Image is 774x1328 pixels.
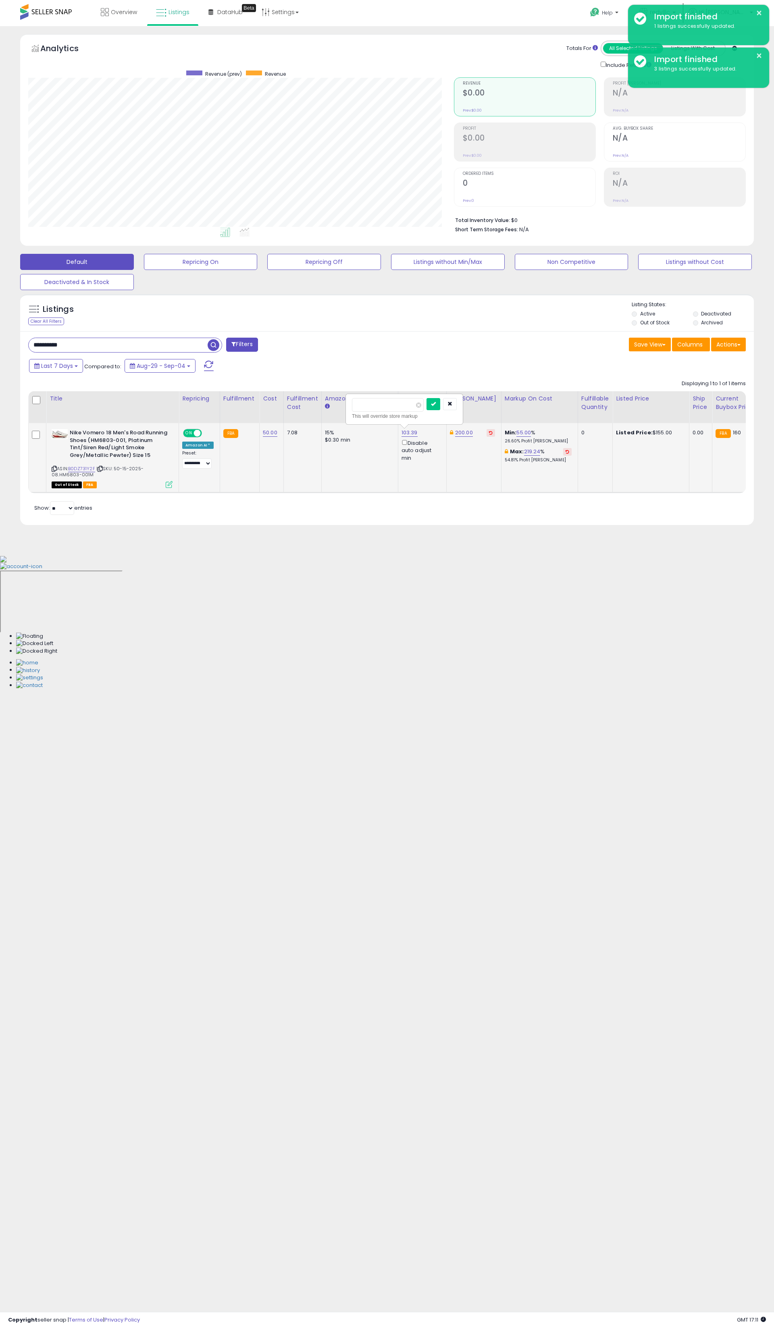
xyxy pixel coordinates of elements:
span: Revenue (prev) [205,71,242,77]
span: FBA [83,481,97,488]
div: Tooltip anchor [242,4,256,12]
button: All Selected Listings [603,43,663,54]
button: Repricing Off [267,254,381,270]
div: Repricing [182,394,216,403]
b: Listed Price: [616,429,653,436]
div: Preset: [182,450,214,469]
i: Get Help [590,7,600,17]
i: This overrides the store level max markup for this listing [505,449,508,454]
span: Profit [463,127,595,131]
i: Revert to store-level Max Markup [566,450,569,454]
b: Max: [510,448,524,455]
div: Import finished [648,54,763,65]
button: Non Competitive [515,254,628,270]
a: Help [584,1,626,26]
div: ASIN: [52,429,173,487]
h2: N/A [613,133,745,144]
a: 55.00 [516,429,531,437]
span: Last 7 Days [41,362,73,370]
label: Active [640,310,655,317]
img: Home [16,659,38,667]
small: Prev: 0 [463,198,474,203]
div: This will override store markup [352,412,457,420]
button: Listings without Min/Max [391,254,505,270]
a: 200.00 [455,429,473,437]
span: Avg. Buybox Share [613,127,745,131]
small: Prev: $0.00 [463,108,482,113]
span: All listings that are currently out of stock and unavailable for purchase on Amazon [52,481,82,488]
img: 41ghfFHdlML._SL40_.jpg [52,429,68,439]
a: 219.24 [524,448,541,456]
span: Compared to: [84,363,121,370]
b: Nike Vomero 18 Men's Road Running Shoes (HM6803-001, Platinum Tint/Siren Red/Light Smoke Grey/Met... [70,429,168,461]
button: Actions [711,338,746,351]
span: Help [602,9,613,16]
div: Disable auto adjust min [402,438,440,462]
h2: N/A [613,88,745,99]
img: History [16,667,40,674]
div: 1 listings successfully updated. [648,23,763,30]
span: ON [184,430,194,437]
h2: $0.00 [463,133,595,144]
button: Repricing On [144,254,258,270]
img: Settings [16,674,43,682]
button: Aug-29 - Sep-04 [125,359,196,373]
span: OFF [201,430,214,437]
span: Columns [677,340,703,349]
li: $0 [455,215,740,224]
b: Short Term Storage Fees: [455,226,518,233]
h5: Analytics [40,43,94,56]
p: 26.60% Profit [PERSON_NAME] [505,438,572,444]
label: Out of Stock [640,319,670,326]
div: Current Buybox Price [716,394,757,411]
small: Prev: N/A [613,198,628,203]
a: 103.39 [402,429,418,437]
div: Listed Price [616,394,686,403]
p: Listing States: [632,301,753,309]
div: Displaying 1 to 1 of 1 items [682,380,746,388]
span: 160 [733,429,741,436]
div: Ship Price [693,394,709,411]
span: Profit [PERSON_NAME] [613,81,745,86]
div: 0 [581,429,606,436]
div: Amazon AI * [182,442,214,449]
div: Fulfillable Quantity [581,394,609,411]
img: Docked Right [16,647,57,655]
div: Fulfillment [223,394,256,403]
a: 50.00 [263,429,277,437]
div: % [505,448,572,463]
span: Revenue [265,71,286,77]
a: B0DZ731Y2F [68,465,95,472]
label: Deactivated [701,310,731,317]
div: % [505,429,572,444]
h5: Listings [43,304,74,315]
span: Ordered Items [463,172,595,176]
img: Docked Left [16,640,53,647]
i: This overrides the store level Dynamic Max Price for this listing [450,430,453,435]
button: Columns [672,338,710,351]
small: Prev: $0.00 [463,153,482,158]
div: $0.30 min [325,436,392,444]
div: Title [50,394,175,403]
label: Archived [701,319,723,326]
div: 3 listings successfully updated. [648,65,763,73]
b: Min: [505,429,517,436]
span: Overview [111,8,137,16]
p: 54.81% Profit [PERSON_NAME] [505,457,572,463]
div: Fulfillment Cost [287,394,318,411]
span: N/A [519,226,529,233]
button: × [756,8,762,18]
button: Filters [226,338,258,352]
small: FBA [716,429,730,438]
b: Total Inventory Value: [455,217,510,224]
div: Import finished [648,11,763,23]
span: Aug-29 - Sep-04 [137,362,185,370]
img: Floating [16,633,43,640]
div: Markup on Cost [505,394,574,403]
span: Revenue [463,81,595,86]
div: 15% [325,429,392,436]
div: Totals For [566,45,598,52]
div: Amazon Fees [325,394,395,403]
h2: $0.00 [463,88,595,99]
button: Last 7 Days [29,359,83,373]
